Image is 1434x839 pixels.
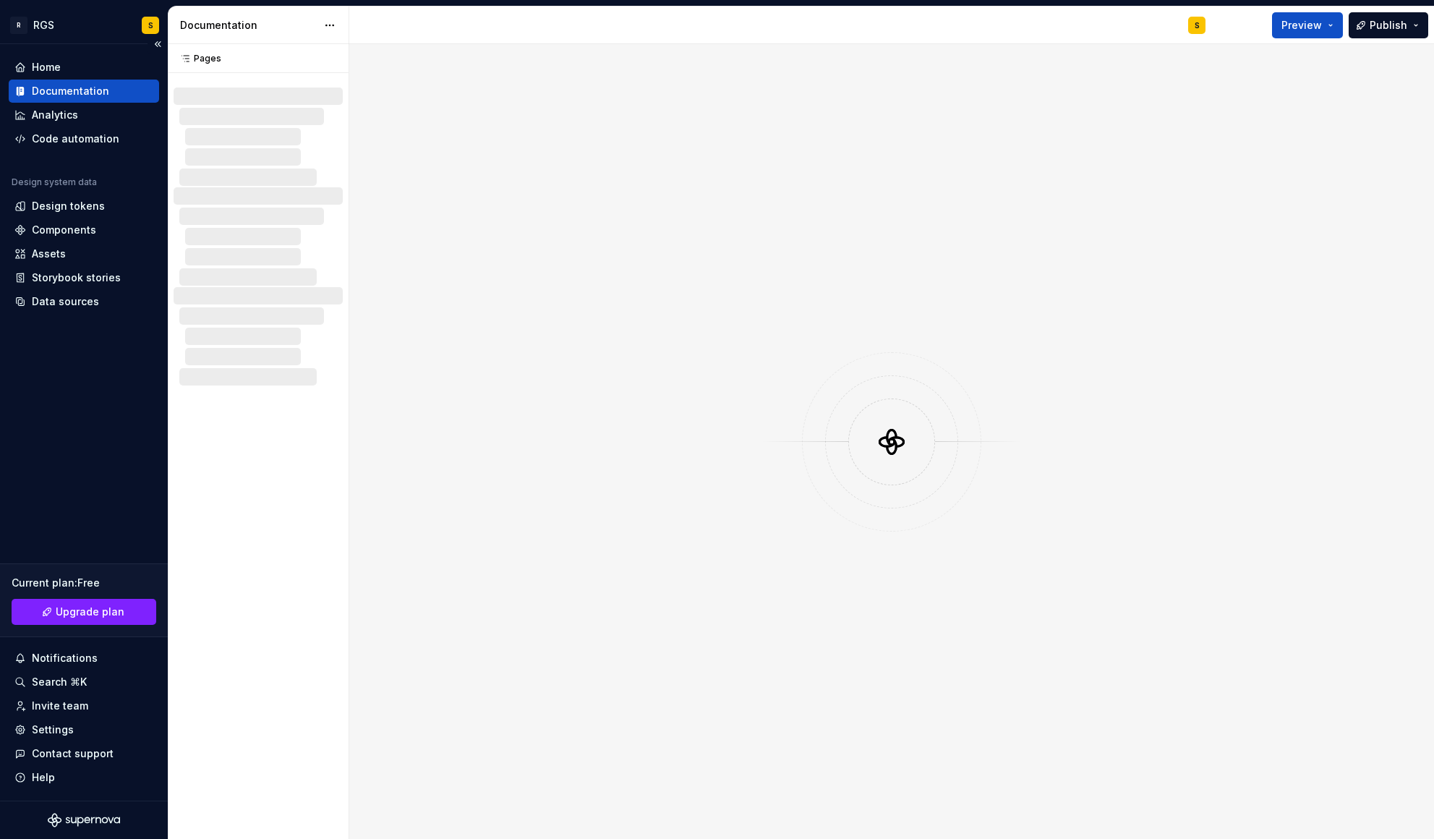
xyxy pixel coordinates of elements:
button: Notifications [9,647,159,670]
button: Search ⌘K [9,670,159,694]
div: Design system data [12,176,97,188]
div: Assets [32,247,66,261]
a: Upgrade plan [12,599,156,625]
div: Documentation [32,84,109,98]
span: Preview [1281,18,1322,33]
div: Search ⌘K [32,675,87,689]
div: Data sources [32,294,99,309]
button: Publish [1349,12,1428,38]
a: Storybook stories [9,266,159,289]
a: Home [9,56,159,79]
a: Assets [9,242,159,265]
div: Design tokens [32,199,105,213]
div: Analytics [32,108,78,122]
div: Code automation [32,132,119,146]
a: Data sources [9,290,159,313]
a: Settings [9,718,159,741]
div: Help [32,770,55,785]
div: Documentation [180,18,317,33]
div: S [1195,20,1200,31]
div: Home [32,60,61,74]
span: Upgrade plan [56,605,124,619]
span: Publish [1370,18,1407,33]
svg: Supernova Logo [48,813,120,827]
button: Preview [1272,12,1343,38]
a: Invite team [9,694,159,717]
button: RRGSS [3,9,165,41]
a: Components [9,218,159,242]
a: Analytics [9,103,159,127]
div: S [148,20,153,31]
div: Components [32,223,96,237]
div: Contact support [32,746,114,761]
button: Help [9,766,159,789]
div: R [10,17,27,34]
button: Collapse sidebar [148,34,168,54]
a: Design tokens [9,195,159,218]
a: Code automation [9,127,159,150]
div: Invite team [32,699,88,713]
div: Settings [32,723,74,737]
div: Current plan : Free [12,576,156,590]
div: RGS [33,18,54,33]
button: Contact support [9,742,159,765]
div: Pages [174,53,221,64]
a: Documentation [9,80,159,103]
div: Storybook stories [32,271,121,285]
div: Notifications [32,651,98,665]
